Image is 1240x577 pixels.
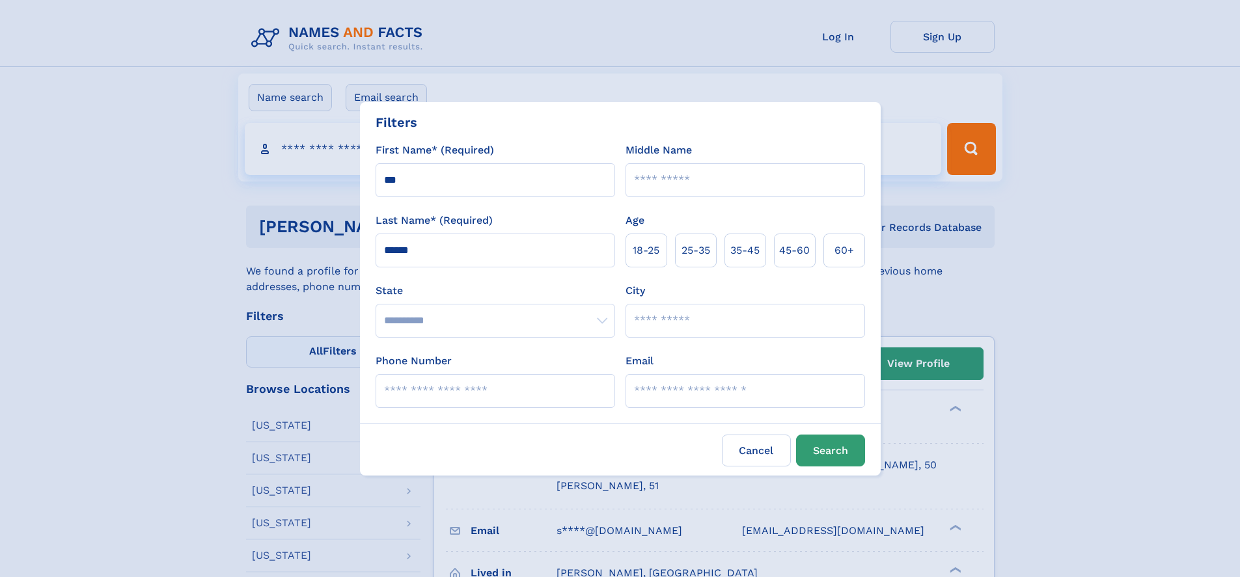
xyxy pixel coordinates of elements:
[834,243,854,258] span: 60+
[779,243,810,258] span: 45‑60
[376,142,494,158] label: First Name* (Required)
[626,142,692,158] label: Middle Name
[376,283,615,299] label: State
[376,113,417,132] div: Filters
[626,353,654,369] label: Email
[730,243,760,258] span: 35‑45
[633,243,659,258] span: 18‑25
[722,435,791,466] label: Cancel
[682,243,710,258] span: 25‑35
[626,213,644,228] label: Age
[376,353,452,369] label: Phone Number
[796,435,865,466] button: Search
[376,213,493,228] label: Last Name* (Required)
[626,283,645,299] label: City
